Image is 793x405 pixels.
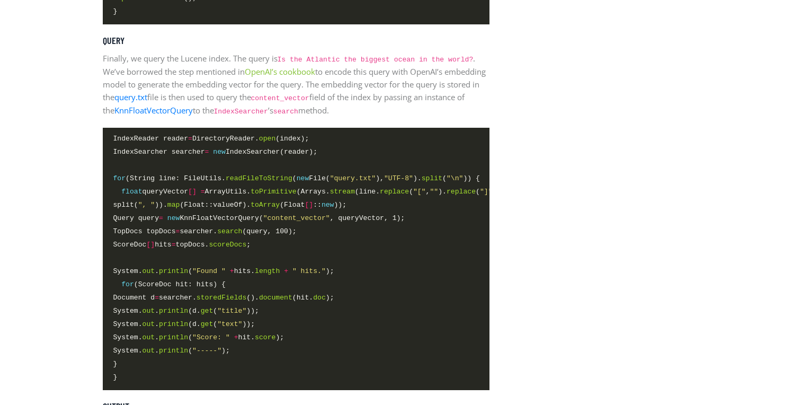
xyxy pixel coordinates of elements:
[113,372,118,383] span: }
[113,174,126,182] span: for
[251,188,297,196] span: toPrimitive
[159,307,188,315] span: println
[192,333,230,341] span: "Score: "
[209,241,246,249] span: scoreDocs
[322,201,334,209] span: new
[205,148,209,156] span: =
[217,307,246,315] span: "title"
[201,320,213,328] span: get
[113,266,334,277] span: System. . ( hits. );
[159,214,163,222] span: =
[213,148,226,156] span: new
[113,186,513,197] span: queryVector ArrayUtils. (Arrays. (line. ( , ). ( , ).
[121,188,142,196] span: float
[234,333,238,341] span: +
[142,347,155,355] span: out
[155,294,159,302] span: =
[113,133,309,144] span: IndexReader reader DirectoryReader. (index);
[113,199,347,210] span: split( )). (Float::valueOf). (Float :: ));
[188,135,192,143] span: =
[121,280,134,288] span: for
[284,267,288,275] span: +
[447,174,463,182] span: "\n"
[172,241,176,249] span: =
[259,294,292,302] span: document
[167,214,180,222] span: new
[245,66,315,77] a: OpenAI’s cookbook
[113,213,405,224] span: Query query KnnFloatVectorQuery( , queryVector, 1);
[413,188,426,196] span: "["
[226,174,292,182] span: readFileToString
[305,201,313,209] span: []
[138,201,155,209] span: ", "
[103,52,489,117] p: Finally, we query the Lucene index. The query is . We’ve borrowed the step mentioned in to encode...
[230,267,234,275] span: +
[188,188,197,196] span: []
[217,320,242,328] span: "text"
[113,345,230,356] span: System. . ( );
[113,305,259,316] span: System. . (d. ( ));
[251,94,309,102] code: content_vector
[259,135,275,143] span: open
[113,6,118,17] span: }
[113,239,251,250] span: ScoreDoc hits topDocs. ;
[422,174,442,182] span: split
[197,294,246,302] span: storedFields
[330,174,376,182] span: "query.txt"
[176,227,180,235] span: =
[292,267,326,275] span: " hits."
[142,307,155,315] span: out
[263,214,330,222] span: "content_vector"
[430,188,438,196] span: ""
[103,35,489,47] h5: Query
[159,333,188,341] span: println
[255,333,275,341] span: score
[159,347,188,355] span: println
[142,320,155,328] span: out
[330,188,355,196] span: stream
[113,319,255,330] span: System. . (d. ( ));
[142,267,155,275] span: out
[273,108,298,116] code: search
[159,267,188,275] span: println
[114,92,147,102] a: query.txt
[113,226,297,237] span: TopDocs topDocs searcher. (query, 100);
[278,56,474,64] code: Is the Atlantic the biggest ocean in the world?
[113,146,318,157] span: IndexSearcher searcher IndexSearcher(reader);
[113,279,226,290] span: (ScoreDoc hit: hits) {
[201,188,205,196] span: =
[159,320,188,328] span: println
[447,188,476,196] span: replace
[214,108,268,116] code: IndexSearcher
[480,188,493,196] span: "]"
[114,105,193,116] a: KnnFloatVectorQuery
[217,227,242,235] span: search
[192,347,221,355] span: "-----"
[113,292,334,303] span: Document d searcher. (). (hit. );
[142,333,155,341] span: out
[146,241,155,249] span: []
[384,174,413,182] span: "UTF-8"
[380,188,409,196] span: replace
[113,173,480,184] span: (String line: FileUtils. ( File( ), ). ( )) {
[192,267,226,275] span: "Found "
[113,358,118,369] span: }
[255,267,280,275] span: length
[297,174,309,182] span: new
[201,307,213,315] span: get
[113,332,284,343] span: System. . ( hit. );
[167,201,180,209] span: map
[313,294,326,302] span: doc
[251,201,280,209] span: toArray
